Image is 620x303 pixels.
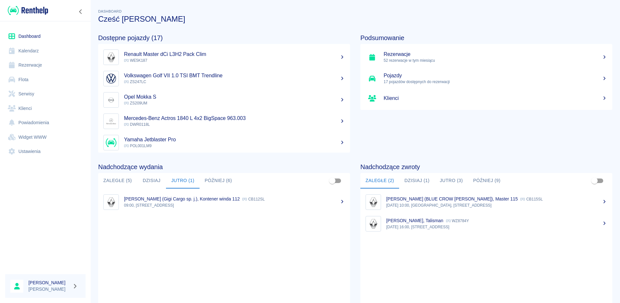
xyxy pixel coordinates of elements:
[384,51,607,58] h5: Rezerwacje
[5,44,86,58] a: Kalendarz
[28,279,70,286] h6: [PERSON_NAME]
[5,144,86,159] a: Ustawienia
[384,58,607,63] p: 52 rezerwacje w tym miesiącu
[105,115,117,127] img: Image
[5,58,86,72] a: Rezerwacje
[8,5,48,16] img: Renthelp logo
[124,196,240,201] p: [PERSON_NAME] (Gigi Cargo sp. j.), Kontener winda 112
[384,72,607,79] h5: Pojazdy
[386,224,607,230] p: [DATE] 16:00, [STREET_ADDRESS]
[98,34,350,42] h4: Dostępne pojazdy (17)
[520,197,542,201] p: CB115SL
[124,115,345,122] h5: Mercedes-Benz Actros 1840 L 4x2 BigSpace 963.003
[367,196,379,208] img: Image
[98,173,137,189] button: Zaległe (5)
[5,87,86,101] a: Serwisy
[399,173,435,189] button: Dzisiaj (1)
[326,175,338,187] span: Pokaż przypisane tylko do mnie
[76,7,86,16] button: Zwiń nawigację
[124,72,345,79] h5: Volkswagen Golf VII 1.0 TSI BMT Trendline
[105,72,117,85] img: Image
[360,47,612,68] a: Rezerwacje52 rezerwacje w tym miesiącu
[384,79,607,85] p: 17 pojazdów dostępnych do rezerwacji
[446,219,469,223] p: WZ8784Y
[360,68,612,89] a: Pojazdy17 pojazdów dostępnych do rezerwacji
[166,173,199,189] button: Jutro (1)
[360,89,612,107] a: Klienci
[105,94,117,106] img: Image
[137,173,166,189] button: Dzisiaj
[98,68,350,89] a: ImageVolkswagen Golf VII 1.0 TSI BMT Trendline ZS247LC
[28,286,70,293] p: [PERSON_NAME]
[360,213,612,234] a: Image[PERSON_NAME], Talisman WZ8784Y[DATE] 16:00, [STREET_ADDRESS]
[468,173,506,189] button: Później (9)
[124,94,345,100] h5: Opel Mokka S
[242,197,264,201] p: CB112SL
[5,115,86,130] a: Powiadomienia
[5,130,86,145] a: Widget WWW
[5,5,48,16] a: Renthelp logo
[386,196,518,201] p: [PERSON_NAME] (BLUE CROW [PERSON_NAME]), Master 115
[5,101,86,116] a: Klienci
[98,9,122,13] span: Dashboard
[367,218,379,230] img: Image
[360,191,612,213] a: Image[PERSON_NAME] (BLUE CROW [PERSON_NAME]), Master 115 CB115SL[DATE] 10:00, [GEOGRAPHIC_DATA], ...
[124,202,345,208] p: 09:00, [STREET_ADDRESS]
[98,132,350,153] a: ImageYamaha Jetblaster Pro POL001LM9
[360,173,399,189] button: Zaległe (2)
[105,51,117,63] img: Image
[105,136,117,149] img: Image
[435,173,468,189] button: Jutro (3)
[124,122,150,127] span: DWR0118L
[124,101,147,105] span: ZS209UM
[98,111,350,132] a: ImageMercedes-Benz Actros 1840 L 4x2 BigSpace 963.003 DWR0118L
[98,163,350,171] h4: Nadchodzące wydania
[124,58,147,63] span: WE5K187
[360,34,612,42] h4: Podsumowanie
[124,80,146,84] span: ZS247LC
[98,47,350,68] a: ImageRenault Master dCi L3H2 Pack Clim WE5K187
[124,144,151,148] span: POL001LM9
[360,163,612,171] h4: Nadchodzące zwroty
[386,202,607,208] p: [DATE] 10:00, [GEOGRAPHIC_DATA], [STREET_ADDRESS]
[588,175,601,187] span: Pokaż przypisane tylko do mnie
[98,89,350,111] a: ImageOpel Mokka S ZS209UM
[105,196,117,208] img: Image
[98,15,612,24] h3: Cześć [PERSON_NAME]
[5,29,86,44] a: Dashboard
[98,191,350,213] a: Image[PERSON_NAME] (Gigi Cargo sp. j.), Kontener winda 112 CB112SL09:00, [STREET_ADDRESS]
[124,51,345,58] h5: Renault Master dCi L3H2 Pack Clim
[384,95,607,102] h5: Klienci
[124,136,345,143] h5: Yamaha Jetblaster Pro
[200,173,237,189] button: Później (6)
[386,218,443,223] p: [PERSON_NAME], Talisman
[5,72,86,87] a: Flota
